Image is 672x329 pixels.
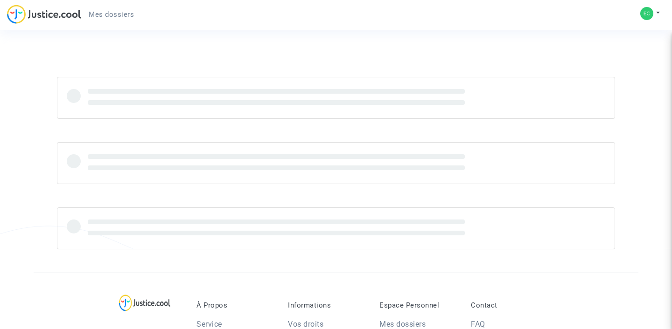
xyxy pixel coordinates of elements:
a: Mes dossiers [379,320,426,329]
p: À Propos [196,301,274,309]
a: Mes dossiers [81,7,141,21]
img: logo-lg.svg [119,295,171,311]
p: Espace Personnel [379,301,457,309]
span: Mes dossiers [89,10,134,19]
p: Informations [288,301,365,309]
img: jc-logo.svg [7,5,81,24]
a: Vos droits [288,320,323,329]
p: Contact [471,301,548,309]
a: Service [196,320,222,329]
a: FAQ [471,320,485,329]
img: 2fda5c6c933e7482c0ffd01fc4d5cf97 [640,7,653,20]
